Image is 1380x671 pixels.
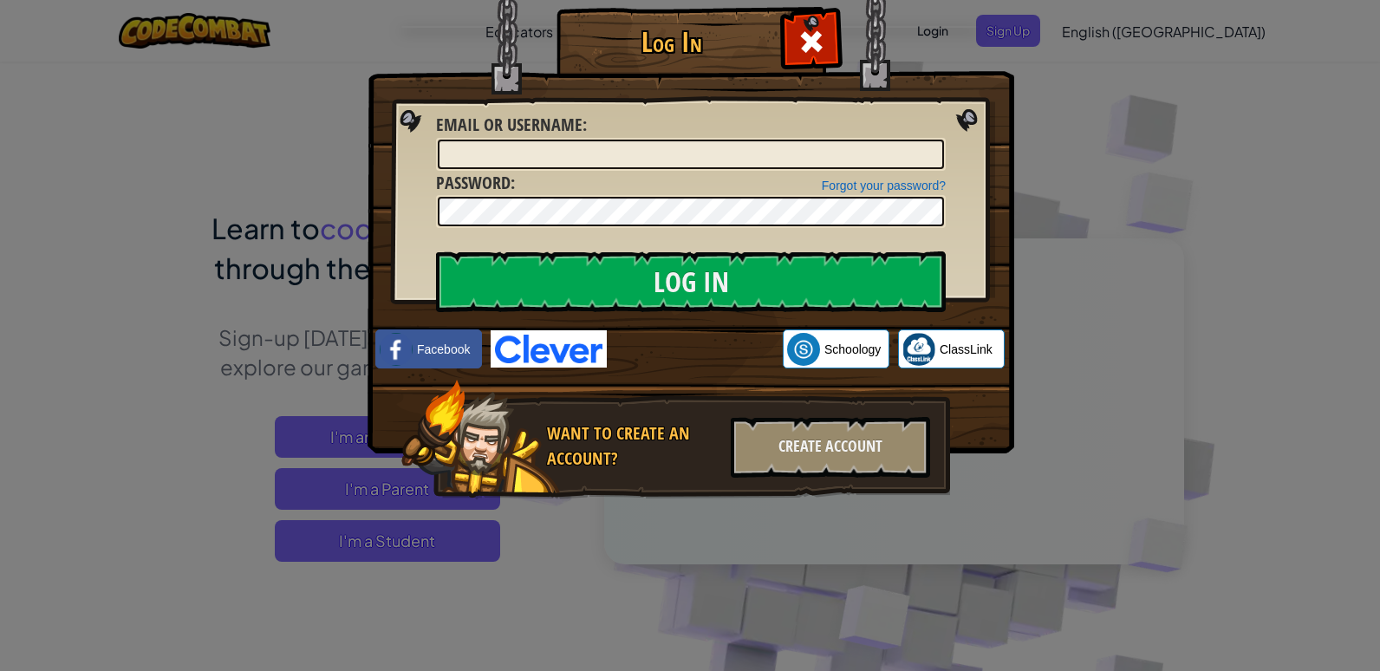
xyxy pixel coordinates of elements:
span: Email or Username [436,113,583,136]
iframe: Sign in with Google Button [607,330,783,368]
div: Want to create an account? [547,421,720,471]
img: facebook_small.png [380,333,413,366]
img: clever-logo-blue.png [491,330,607,368]
span: Facebook [417,341,470,358]
label: : [436,113,587,138]
span: Schoology [824,341,881,358]
div: Create Account [731,417,930,478]
a: Forgot your password? [822,179,946,192]
span: Password [436,171,511,194]
span: ClassLink [940,341,993,358]
img: schoology.png [787,333,820,366]
img: classlink-logo-small.png [902,333,935,366]
h1: Log In [561,27,782,57]
input: Log In [436,251,946,312]
label: : [436,171,515,196]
